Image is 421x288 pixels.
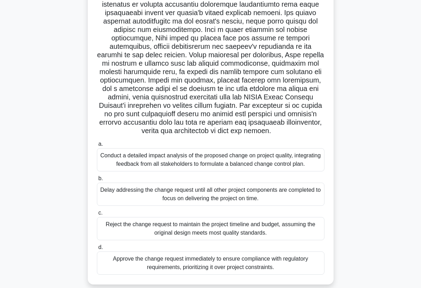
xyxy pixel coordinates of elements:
span: a. [98,141,103,147]
span: c. [98,210,103,216]
span: d. [98,244,103,250]
div: Delay addressing the change request until all other project components are completed to focus on ... [97,183,324,206]
div: Approve the change request immediately to ensure compliance with regulatory requirements, priorit... [97,251,324,275]
div: Conduct a detailed impact analysis of the proposed change on project quality, integrating feedbac... [97,148,324,171]
div: Reject the change request to maintain the project timeline and budget, assuming the original desi... [97,217,324,240]
span: b. [98,175,103,181]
